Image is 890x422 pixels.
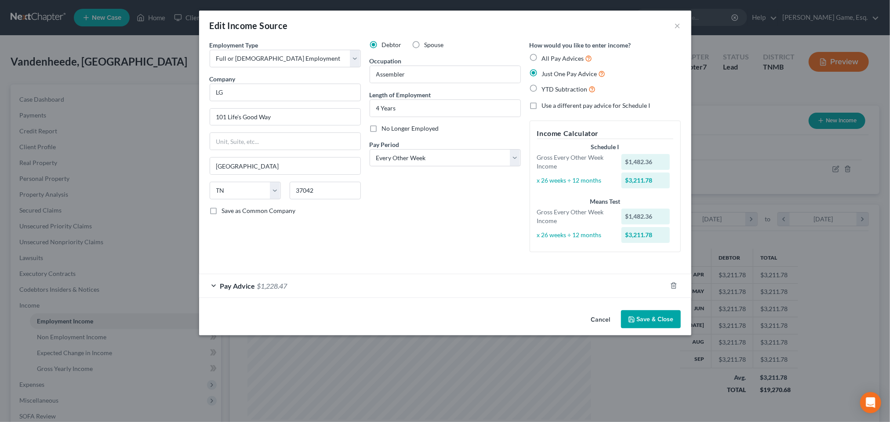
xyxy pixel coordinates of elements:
span: YTD Subtraction [542,85,588,93]
span: All Pay Advices [542,55,584,62]
div: $1,482.36 [621,209,670,224]
button: Save & Close [621,310,681,329]
input: -- [370,66,520,83]
input: Enter address... [210,109,360,125]
div: Gross Every Other Week Income [533,153,618,171]
label: Occupation [370,56,402,66]
div: x 26 weeks ÷ 12 months [533,176,618,185]
div: $3,211.78 [621,172,670,188]
span: Save as Common Company [222,207,296,214]
input: ex: 2 years [370,100,520,117]
input: Enter zip... [290,182,361,199]
button: Cancel [584,311,618,329]
h5: Income Calculator [537,128,673,139]
label: Length of Employment [370,90,431,99]
span: Use a different pay advice for Schedule I [542,102,650,109]
span: Just One Pay Advice [542,70,597,77]
div: Means Test [537,197,673,206]
span: No Longer Employed [382,125,439,132]
div: $3,211.78 [621,227,670,243]
span: Employment Type [210,41,258,49]
div: Edit Income Source [210,19,288,32]
span: Pay Period [370,141,400,148]
span: Debtor [382,41,402,48]
input: Unit, Suite, etc... [210,133,360,150]
span: Spouse [425,41,444,48]
button: × [675,20,681,31]
input: Enter city... [210,158,360,174]
div: Schedule I [537,143,673,151]
input: Search company by name... [210,84,361,101]
span: Company [210,75,236,83]
span: Pay Advice [220,282,255,290]
div: x 26 weeks ÷ 12 months [533,231,618,239]
div: Gross Every Other Week Income [533,208,618,225]
span: $1,228.47 [257,282,287,290]
div: Open Intercom Messenger [860,392,881,413]
label: How would you like to enter income? [530,40,631,50]
div: $1,482.36 [621,154,670,170]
